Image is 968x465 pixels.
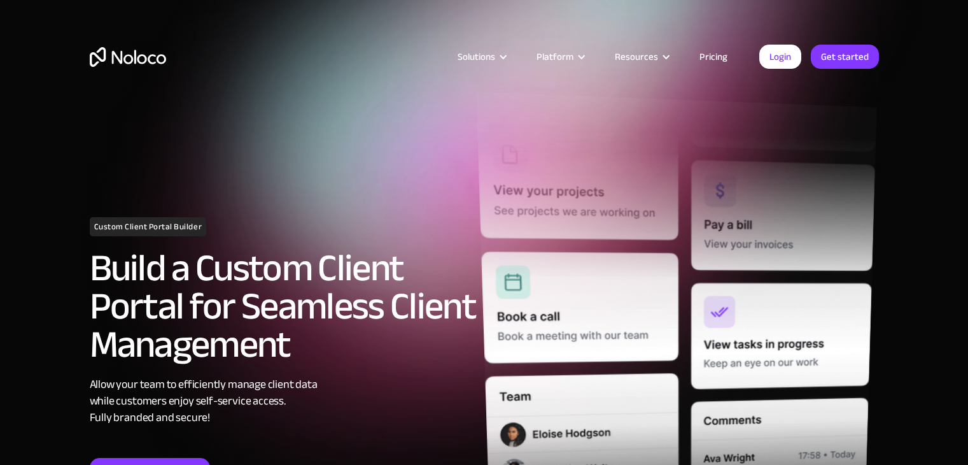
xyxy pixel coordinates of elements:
[90,249,478,364] h2: Build a Custom Client Portal for Seamless Client Management
[811,45,879,69] a: Get started
[521,48,599,65] div: Platform
[537,48,573,65] div: Platform
[90,217,207,236] h1: Custom Client Portal Builder
[458,48,495,65] div: Solutions
[615,48,658,65] div: Resources
[90,47,166,67] a: home
[684,48,743,65] a: Pricing
[442,48,521,65] div: Solutions
[599,48,684,65] div: Resources
[90,376,478,426] div: Allow your team to efficiently manage client data while customers enjoy self-service access. Full...
[759,45,801,69] a: Login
